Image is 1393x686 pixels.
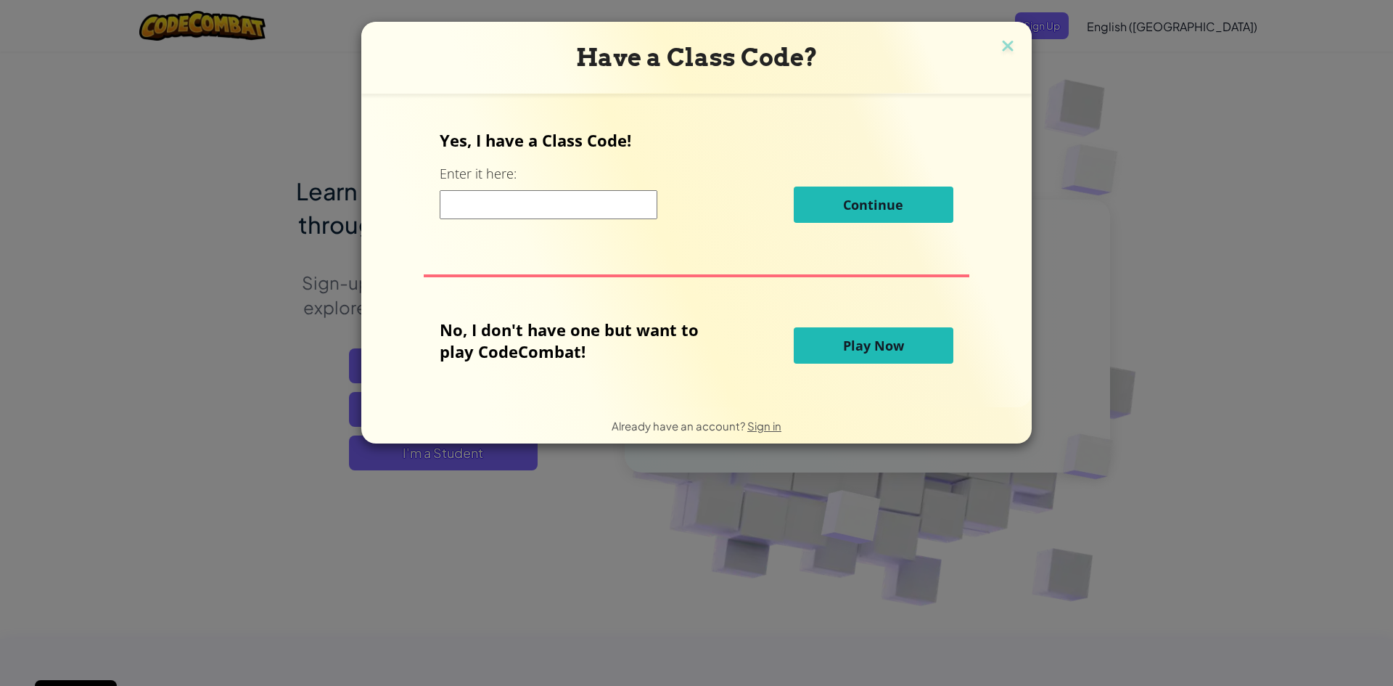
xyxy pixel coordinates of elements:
p: No, I don't have one but want to play CodeCombat! [440,319,720,362]
span: Already have an account? [612,419,747,433]
label: Enter it here: [440,165,517,183]
button: Play Now [794,327,953,364]
img: close icon [998,36,1017,58]
p: Yes, I have a Class Code! [440,129,953,151]
span: Have a Class Code? [576,43,818,72]
a: Sign in [747,419,781,433]
button: Continue [794,187,953,223]
span: Continue [843,196,903,213]
span: Play Now [843,337,904,354]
